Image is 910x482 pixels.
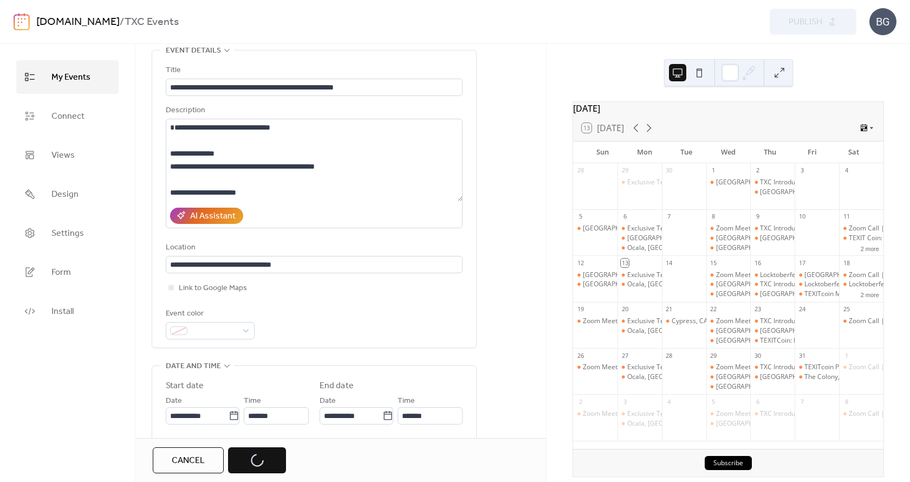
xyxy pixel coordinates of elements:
[244,395,261,408] span: Time
[617,271,662,280] div: Exclusive Texit Coin Zoom ALL Miners & Guests Welcome!
[706,336,751,345] div: Orlando, FL - TexitCoin Team Meetup at Orlando Ice Den
[760,409,848,419] div: TXC Introduction and Update!
[665,259,673,267] div: 14
[795,290,839,299] div: TEXITcoin Meetup: Your Second Chance to Catch the Crypto Wave!
[583,224,852,233] div: [GEOGRAPHIC_DATA], [GEOGRAPHIC_DATA] - TexitCoin Meeting @ [GEOGRAPHIC_DATA]
[706,409,751,419] div: Zoom Meeting - How To Profit From Crypto Mining
[750,363,795,372] div: TXC Introduction and Update!
[842,259,850,267] div: 18
[166,307,252,320] div: Event color
[753,305,762,313] div: 23
[753,213,762,221] div: 9
[706,234,751,243] div: Mansfield, TX- TXC Informational Meeting
[16,294,119,328] a: Install
[153,447,224,473] button: Cancel
[172,454,205,467] span: Cancel
[627,243,846,253] div: Ocala, [GEOGRAPHIC_DATA]- TEXITcoin [DATE] Meet-up & Dinner on Us!
[627,409,801,419] div: Exclusive Texit Coin Zoom ALL Miners & Guests Welcome!
[583,317,701,326] div: Zoom Meeting - Texit Miner Quick Start
[573,409,617,419] div: Zoom Meeting - Texit Miner Quick Start
[706,363,751,372] div: Zoom Meeting - How To Profit From Crypto Mining
[665,305,673,313] div: 21
[617,280,662,289] div: Ocala, FL- TEXITcoin Monday Meet-up & Dinner on Us!
[16,138,119,172] a: Views
[706,271,751,280] div: Zoom Meeting - How To Profit From Crypto Mining
[760,280,848,289] div: TXC Introduction and Update!
[627,317,801,326] div: Exclusive Texit Coin Zoom ALL Miners & Guests Welcome!
[839,363,883,372] div: Zoom Call | The Breakfast Club Coffee & Crypto - Texitcoin Overview
[51,225,84,242] span: Settings
[791,142,833,163] div: Fri
[760,271,900,280] div: Locktoberfest '3 - 5th Anniversary Celebration!
[798,259,806,267] div: 17
[753,166,762,175] div: 2
[710,259,718,267] div: 15
[51,108,84,125] span: Connect
[190,210,236,223] div: AI Assistant
[716,224,867,233] div: Zoom Meeting - How To Profit From Crypto Mining
[665,397,673,406] div: 4
[753,397,762,406] div: 6
[576,397,584,406] div: 2
[716,317,867,326] div: Zoom Meeting - How To Profit From Crypto Mining
[833,142,875,163] div: Sat
[706,224,751,233] div: Zoom Meeting - How To Profit From Crypto Mining
[573,224,617,233] div: Waxahachie, TX - TexitCoin Meeting @ Fish City Grill
[750,326,795,336] div: Orlando, FL - TEXITcoin Team Meet-up
[716,409,867,419] div: Zoom Meeting - How To Profit From Crypto Mining
[666,142,707,163] div: Tue
[166,395,182,408] span: Date
[760,317,848,326] div: TXC Introduction and Update!
[750,188,795,197] div: Orlando, FL - TEXITcoin Team Meet-up
[839,234,883,243] div: TEXIT Coin: To Infinity & Beyond: Basics Training
[621,259,629,267] div: 13
[710,397,718,406] div: 5
[573,280,617,289] div: Fort Worth, TX - TEXITcoin Dinner & Presentation at Shady Oak Barbeque
[16,177,119,211] a: Design
[120,12,125,33] b: /
[621,166,629,175] div: 29
[166,380,204,393] div: Start date
[627,224,801,233] div: Exclusive Texit Coin Zoom ALL Miners & Guests Welcome!
[869,8,896,35] div: BG
[573,363,617,372] div: Zoom Meeting - Texit Miner Quick Start
[750,224,795,233] div: TXC Introduction and Update!
[798,166,806,175] div: 3
[36,12,120,33] a: [DOMAIN_NAME]
[760,363,848,372] div: TXC Introduction and Update!
[573,271,617,280] div: Hurst, TX - Texit Coin Meet up Informational Dinner
[706,178,751,187] div: Mansfield, TX- TXC Informational Meeting
[627,326,846,336] div: Ocala, [GEOGRAPHIC_DATA]- TEXITcoin [DATE] Meet-up & Dinner on Us!
[706,243,751,253] div: Orlando, FL - TexitCoin Team Meetup at Orlando Ice Den
[627,372,846,382] div: Ocala, [GEOGRAPHIC_DATA]- TEXITcoin [DATE] Meet-up & Dinner on Us!
[583,271,843,280] div: [GEOGRAPHIC_DATA], [GEOGRAPHIC_DATA] - Texit Coin Meet up Informational Dinner
[707,142,749,163] div: Wed
[617,409,662,419] div: Exclusive Texit Coin Zoom ALL Miners & Guests Welcome!
[750,271,795,280] div: Locktoberfest '3 - 5th Anniversary Celebration!
[839,271,883,280] div: Zoom Call | The Breakfast Club Coffee & Crypto - Texitcoin Overview
[710,166,718,175] div: 1
[621,213,629,221] div: 6
[760,178,848,187] div: TXC Introduction and Update!
[583,363,701,372] div: Zoom Meeting - Texit Miner Quick Start
[51,186,79,203] span: Design
[705,456,752,470] button: Subscribe
[753,259,762,267] div: 16
[716,271,867,280] div: Zoom Meeting - How To Profit From Crypto Mining
[760,224,848,233] div: TXC Introduction and Update!
[576,259,584,267] div: 12
[842,166,850,175] div: 4
[16,255,119,289] a: Form
[627,178,801,187] div: Exclusive Texit Coin Zoom ALL Miners & Guests Welcome!
[320,380,354,393] div: End date
[665,166,673,175] div: 30
[839,280,883,289] div: Locktoberfest '3 - 5th Anniversary Celebration!
[51,303,74,320] span: Install
[576,305,584,313] div: 19
[665,213,673,221] div: 7
[842,397,850,406] div: 8
[710,305,718,313] div: 22
[621,351,629,359] div: 27
[706,280,751,289] div: Mansfield, TX- TXC Informational Meeting
[179,282,247,295] span: Link to Google Maps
